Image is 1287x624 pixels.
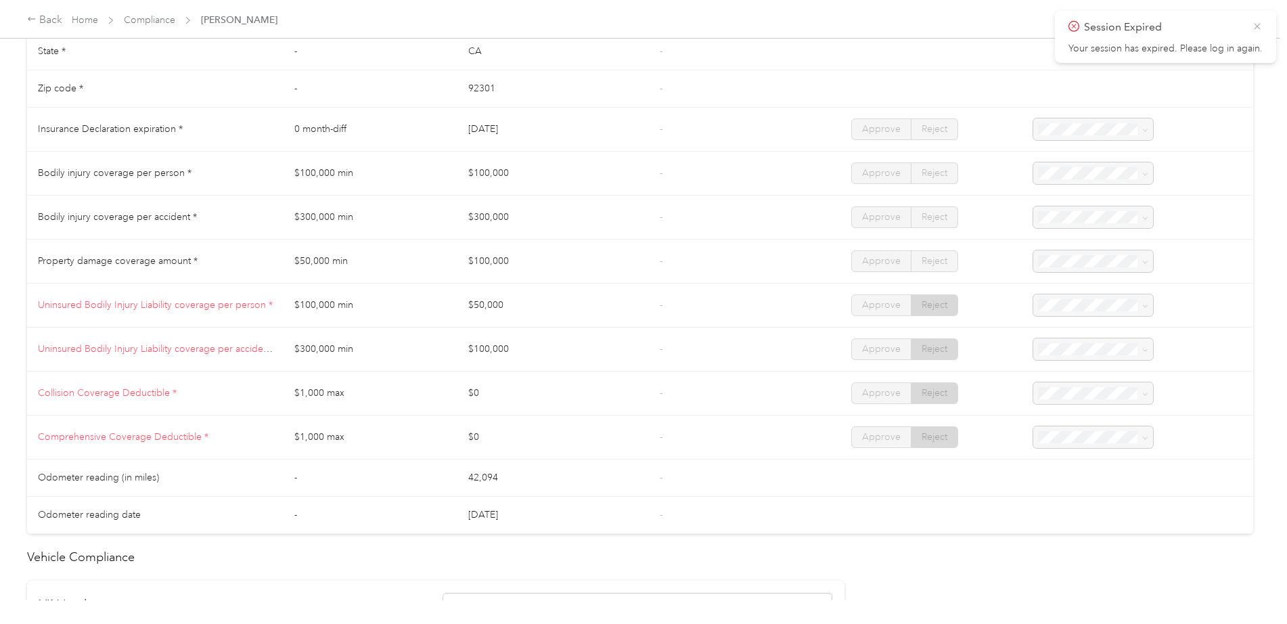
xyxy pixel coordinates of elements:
td: - [284,33,457,70]
span: - [660,83,662,94]
span: Odometer reading (in miles) [38,472,159,483]
span: State * [38,45,66,57]
span: Reject [922,123,947,135]
td: Uninsured Bodily Injury Liability coverage per person * [27,284,284,328]
span: Approve [862,387,901,399]
td: Bodily injury coverage per accident * [27,196,284,240]
span: Reject [922,211,947,223]
td: $50,000 [457,284,649,328]
a: Compliance [124,14,175,26]
td: $100,000 min [284,152,457,196]
p: Session Expired [1084,19,1242,36]
td: $100,000 min [284,284,457,328]
td: Bodily injury coverage per person * [27,152,284,196]
span: Bodily injury coverage per person * [38,167,191,179]
td: Odometer reading (in miles) [27,460,284,497]
h2: Vehicle Compliance [27,548,1253,566]
span: - [660,45,662,57]
td: $1,000 max [284,372,457,416]
h2: VIN Lookup [39,596,429,614]
td: 42,094 [457,460,649,497]
td: Property damage coverage amount * [27,240,284,284]
span: Approve [862,123,901,135]
td: Comprehensive Coverage Deductible * [27,416,284,460]
td: $50,000 min [284,240,457,284]
span: Reject [922,167,947,179]
td: 92301 [457,70,649,108]
td: $100,000 [457,328,649,372]
span: Reject [922,431,947,443]
td: Insurance Declaration expiration * [27,108,284,152]
td: - [284,497,457,534]
td: Zip code * [27,70,284,108]
span: - [660,472,662,483]
span: Approve [862,255,901,267]
span: Approve [862,431,901,443]
span: - [660,509,662,520]
span: - [660,431,662,443]
span: Bodily injury coverage per accident * [38,211,197,223]
span: - [660,123,662,135]
td: - [284,460,457,497]
span: Odometer reading date [38,509,141,520]
span: Collision Coverage Deductible * [38,387,177,399]
span: Uninsured Bodily Injury Liability coverage per accident * [38,343,278,355]
td: - [284,70,457,108]
td: $1,000 max [284,416,457,460]
td: $300,000 [457,196,649,240]
td: 0 month-diff [284,108,457,152]
span: - [660,299,662,311]
span: - [660,167,662,179]
td: Collision Coverage Deductible * [27,372,284,416]
span: Property damage coverage amount * [38,255,198,267]
span: - [660,255,662,267]
td: State * [27,33,284,70]
td: $300,000 min [284,196,457,240]
span: - [660,211,662,223]
span: Zip code * [38,83,83,94]
span: Reject [922,255,947,267]
span: Comprehensive Coverage Deductible * [38,431,208,443]
td: [DATE] [457,108,649,152]
div: Back [27,12,62,28]
iframe: Everlance-gr Chat Button Frame [1211,548,1287,624]
td: Uninsured Bodily Injury Liability coverage per accident * [27,328,284,372]
span: Approve [862,343,901,355]
td: $0 [457,416,649,460]
a: Home [72,14,98,26]
span: Approve [862,299,901,311]
td: [DATE] [457,497,649,534]
td: Odometer reading date [27,497,284,534]
span: - [660,387,662,399]
span: Reject [922,343,947,355]
span: Approve [862,211,901,223]
span: [PERSON_NAME] [201,13,277,27]
td: $100,000 [457,240,649,284]
span: - [660,343,662,355]
td: $0 [457,372,649,416]
span: Approve [862,167,901,179]
span: Reject [922,387,947,399]
td: $300,000 min [284,328,457,372]
p: Your session has expired. Please log in again. [1068,43,1263,55]
span: Uninsured Bodily Injury Liability coverage per person * [38,299,273,311]
span: Insurance Declaration expiration * [38,123,183,135]
td: CA [457,33,649,70]
td: $100,000 [457,152,649,196]
span: Reject [922,299,947,311]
